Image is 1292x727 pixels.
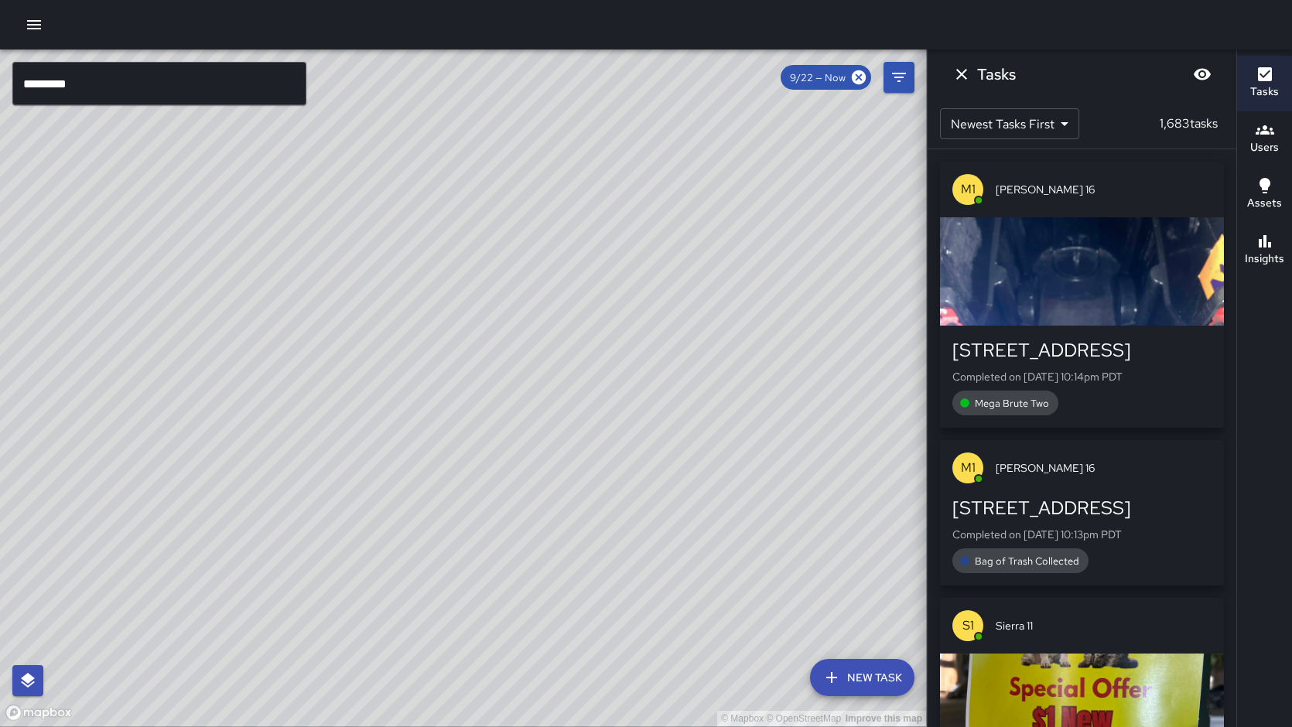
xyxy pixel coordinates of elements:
span: [PERSON_NAME] 16 [996,182,1212,197]
button: Filters [884,62,914,93]
button: Insights [1237,223,1292,278]
button: Assets [1237,167,1292,223]
p: Completed on [DATE] 10:13pm PDT [952,527,1212,542]
h6: Tasks [977,62,1016,87]
div: Newest Tasks First [940,108,1079,139]
h6: Insights [1245,251,1284,268]
button: M1[PERSON_NAME] 16[STREET_ADDRESS]Completed on [DATE] 10:13pm PDTBag of Trash Collected [940,440,1224,585]
h6: Users [1250,139,1279,156]
span: [PERSON_NAME] 16 [996,460,1212,476]
div: [STREET_ADDRESS] [952,338,1212,363]
button: Blur [1187,59,1218,90]
p: S1 [962,616,974,635]
h6: Assets [1247,195,1282,212]
span: Bag of Trash Collected [966,555,1089,568]
span: Sierra 11 [996,618,1212,633]
button: Dismiss [946,59,977,90]
span: 9/22 — Now [781,71,855,84]
p: Completed on [DATE] 10:14pm PDT [952,369,1212,384]
button: Tasks [1237,56,1292,111]
p: M1 [961,180,976,199]
button: M1[PERSON_NAME] 16[STREET_ADDRESS]Completed on [DATE] 10:14pm PDTMega Brute Two [940,162,1224,428]
p: M1 [961,459,976,477]
p: 1,683 tasks [1154,114,1224,133]
h6: Tasks [1250,84,1279,101]
div: [STREET_ADDRESS] [952,496,1212,521]
span: Mega Brute Two [966,397,1058,410]
div: 9/22 — Now [781,65,871,90]
button: Users [1237,111,1292,167]
button: New Task [810,659,914,696]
